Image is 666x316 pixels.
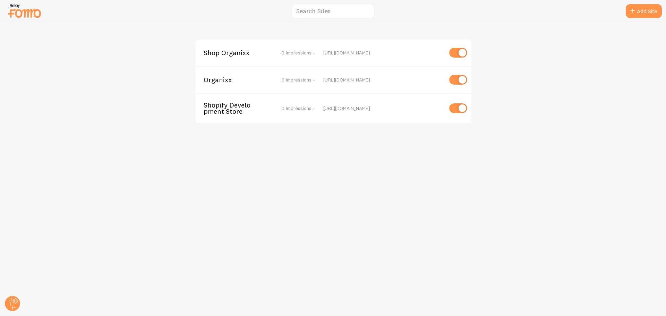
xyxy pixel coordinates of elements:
[204,50,259,56] span: Shop Organixx
[281,50,315,56] span: 0 Impressions -
[7,2,42,19] img: fomo-relay-logo-orange.svg
[323,50,443,56] div: [URL][DOMAIN_NAME]
[323,77,443,83] div: [URL][DOMAIN_NAME]
[281,105,315,111] span: 0 Impressions -
[281,77,315,83] span: 0 Impressions -
[204,102,259,115] span: Shopify Development Store
[204,77,259,83] span: Organixx
[323,105,443,111] div: [URL][DOMAIN_NAME]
